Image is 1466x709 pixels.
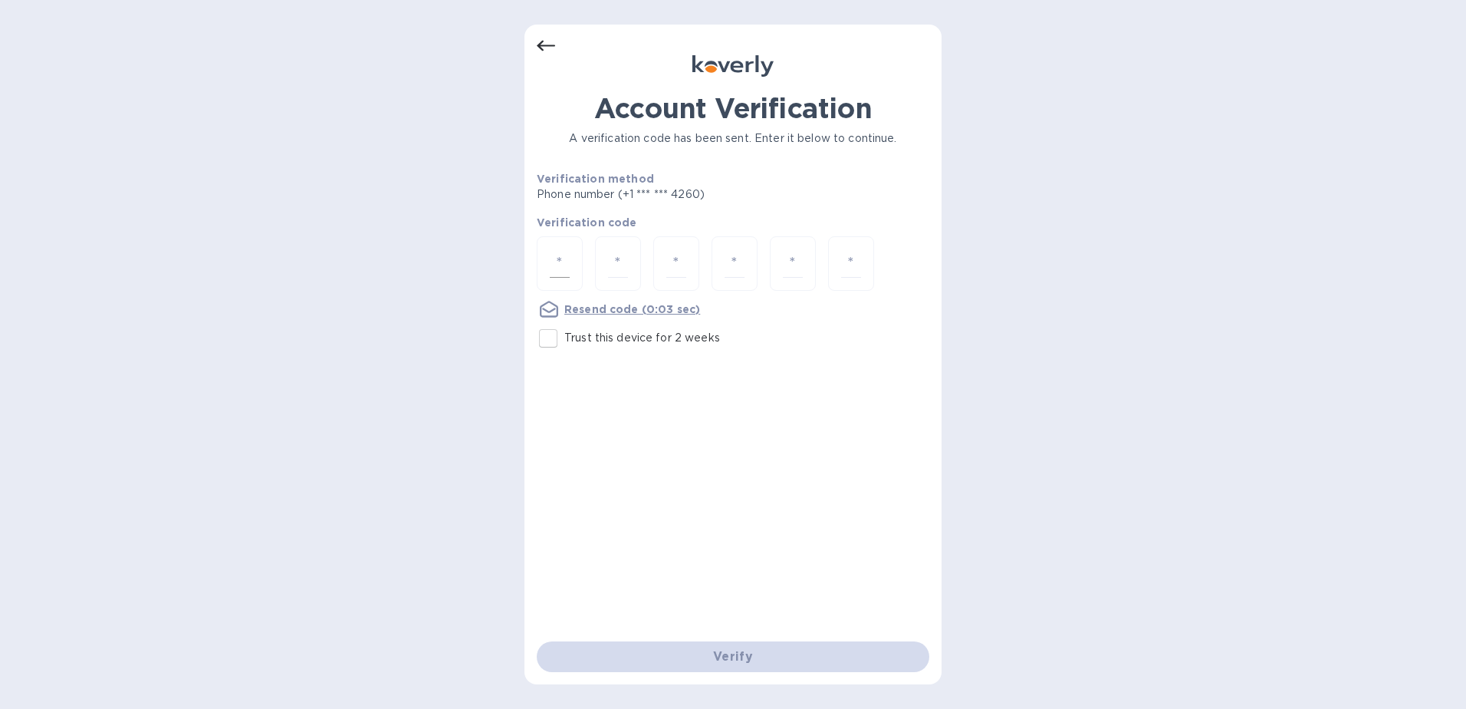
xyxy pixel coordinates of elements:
[537,215,929,230] p: Verification code
[537,173,654,185] b: Verification method
[537,186,822,203] p: Phone number (+1 *** *** 4260)
[564,330,720,346] p: Trust this device for 2 weeks
[537,92,929,124] h1: Account Verification
[537,130,929,147] p: A verification code has been sent. Enter it below to continue.
[564,303,700,315] u: Resend code (0:03 sec)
